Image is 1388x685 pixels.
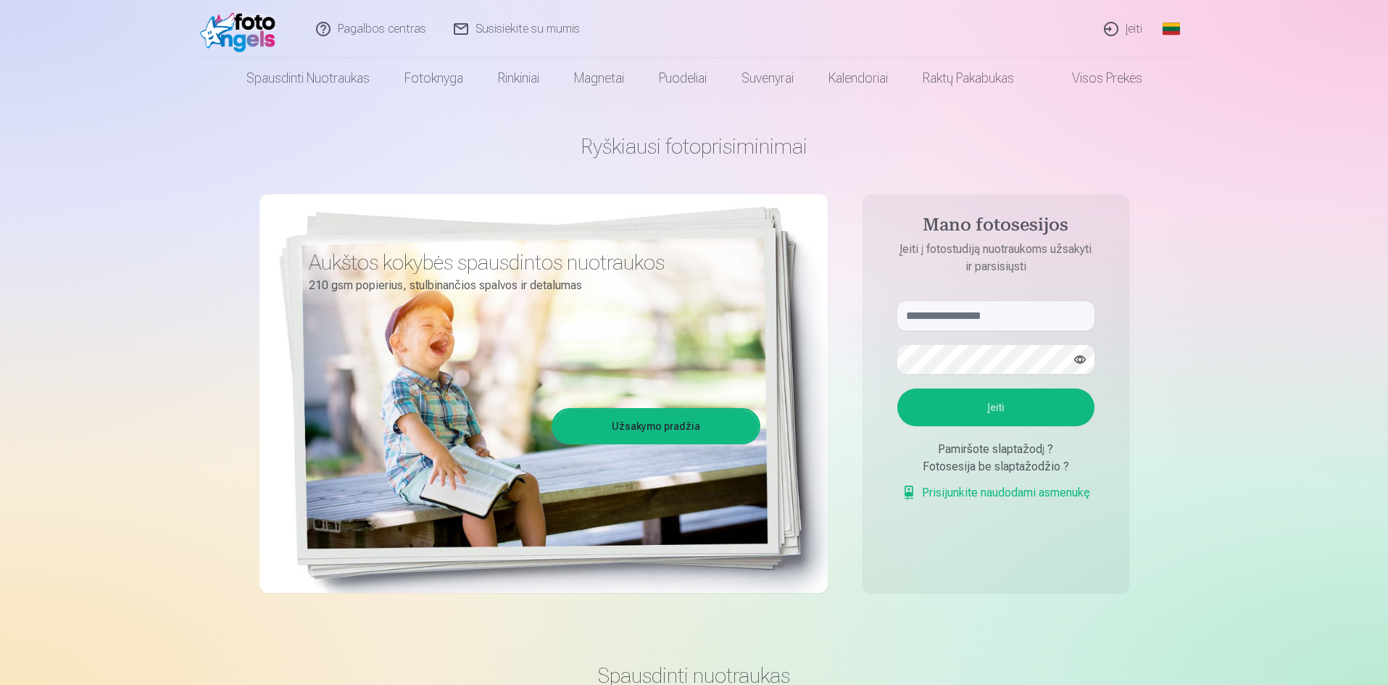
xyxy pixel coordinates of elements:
[557,58,641,99] a: Magnetai
[724,58,811,99] a: Suvenyrai
[309,249,749,275] h3: Aukštos kokybės spausdintos nuotraukos
[897,389,1094,426] button: Įeiti
[200,6,283,52] img: /fa2
[897,441,1094,458] div: Pamiršote slaptažodį ?
[641,58,724,99] a: Puodeliai
[902,484,1090,502] a: Prisijunkite naudodami asmenukę
[883,241,1109,275] p: Įeiti į fotostudiją nuotraukoms užsakyti ir parsisiųsti
[387,58,481,99] a: Fotoknyga
[905,58,1031,99] a: Raktų pakabukas
[1031,58,1160,99] a: Visos prekės
[554,410,758,442] a: Užsakymo pradžia
[259,133,1129,159] h1: Ryškiausi fotoprisiminimai
[811,58,905,99] a: Kalendoriai
[481,58,557,99] a: Rinkiniai
[897,458,1094,476] div: Fotosesija be slaptažodžio ?
[309,275,749,296] p: 210 gsm popierius, stulbinančios spalvos ir detalumas
[883,215,1109,241] h4: Mano fotosesijos
[229,58,387,99] a: Spausdinti nuotraukas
